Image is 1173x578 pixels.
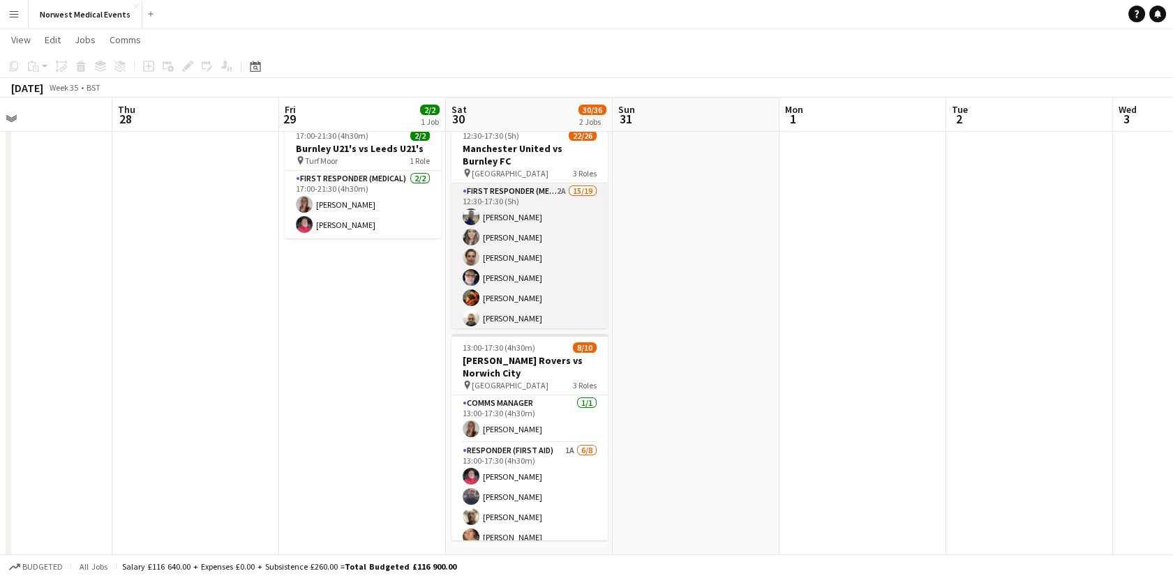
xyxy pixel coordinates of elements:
[451,122,608,328] app-job-card: 12:30-17:30 (5h)22/26Manchester United vs Burnley FC [GEOGRAPHIC_DATA]3 RolesFirst Responder (Med...
[463,130,519,141] span: 12:30-17:30 (5h)
[46,82,81,93] span: Week 35
[785,103,803,116] span: Mon
[11,81,43,95] div: [DATE]
[616,111,635,127] span: 31
[118,103,135,116] span: Thu
[579,116,606,127] div: 2 Jobs
[451,395,608,443] app-card-role: Comms Manager1/113:00-17:30 (4h30m)[PERSON_NAME]
[1119,103,1137,116] span: Wed
[573,342,597,353] span: 8/10
[783,111,803,127] span: 1
[285,122,441,238] app-job-card: 17:00-21:30 (4h30m)2/2Burnley U21's vs Leeds U21's Turf Moor1 RoleFirst Responder (Medical)2/217:...
[122,561,456,572] div: Salary £116 640.00 + Expenses £0.00 + Subsistence £260.00 =
[116,111,135,127] span: 28
[305,155,338,166] span: Turf Moor
[950,111,968,127] span: 2
[345,561,456,572] span: Total Budgeted £116 900.00
[472,380,548,390] span: [GEOGRAPHIC_DATA]
[451,334,608,540] app-job-card: 13:00-17:30 (4h30m)8/10[PERSON_NAME] Rovers vs Norwich City [GEOGRAPHIC_DATA]3 RolesComms Manager...
[39,31,66,49] a: Edit
[1116,111,1137,127] span: 3
[110,33,141,46] span: Comms
[75,33,96,46] span: Jobs
[283,111,296,127] span: 29
[87,82,100,93] div: BST
[77,561,110,572] span: All jobs
[618,103,635,116] span: Sun
[104,31,147,49] a: Comms
[420,105,440,115] span: 2/2
[573,380,597,390] span: 3 Roles
[45,33,61,46] span: Edit
[29,1,142,28] button: Norwest Medical Events
[285,142,441,155] h3: Burnley U21's vs Leeds U21's
[463,342,535,353] span: 13:00-17:30 (4h30m)
[578,105,606,115] span: 30/36
[296,130,368,141] span: 17:00-21:30 (4h30m)
[285,103,296,116] span: Fri
[410,155,430,166] span: 1 Role
[449,111,467,127] span: 30
[410,130,430,141] span: 2/2
[69,31,101,49] a: Jobs
[451,354,608,379] h3: [PERSON_NAME] Rovers vs Norwich City
[6,31,36,49] a: View
[952,103,968,116] span: Tue
[11,33,31,46] span: View
[421,116,439,127] div: 1 Job
[22,562,63,572] span: Budgeted
[451,103,467,116] span: Sat
[472,168,548,178] span: [GEOGRAPHIC_DATA]
[451,142,608,167] h3: Manchester United vs Burnley FC
[569,130,597,141] span: 22/26
[7,559,65,575] button: Budgeted
[573,168,597,178] span: 3 Roles
[285,171,441,238] app-card-role: First Responder (Medical)2/217:00-21:30 (4h30m)[PERSON_NAME][PERSON_NAME]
